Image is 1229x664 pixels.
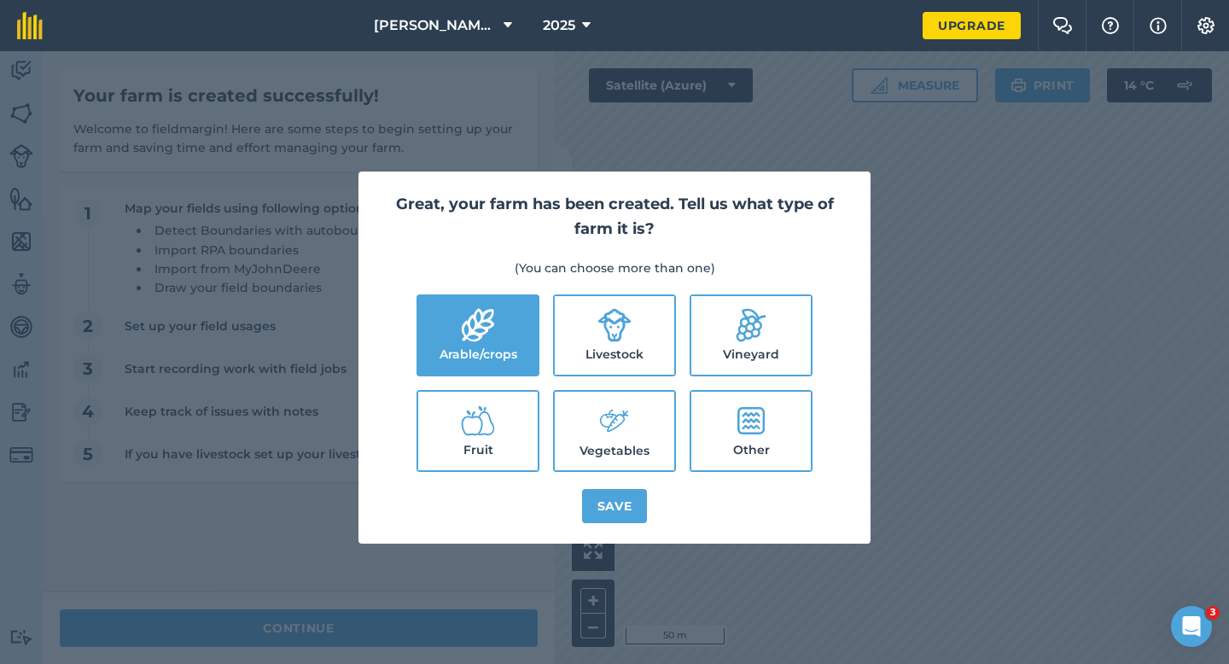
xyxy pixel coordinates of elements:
[1150,15,1167,36] img: svg+xml;base64,PHN2ZyB4bWxucz0iaHR0cDovL3d3dy53My5vcmcvMjAwMC9zdmciIHdpZHRoPSIxNyIgaGVpZ2h0PSIxNy...
[691,392,811,470] label: Other
[1206,606,1220,620] span: 3
[17,12,43,39] img: fieldmargin Logo
[923,12,1021,39] a: Upgrade
[1100,17,1121,34] img: A question mark icon
[379,259,850,277] p: (You can choose more than one)
[418,392,538,470] label: Fruit
[582,489,648,523] button: Save
[379,192,850,242] h2: Great, your farm has been created. Tell us what type of farm it is?
[555,392,674,470] label: Vegetables
[374,15,497,36] span: [PERSON_NAME] & Sons
[555,296,674,375] label: Livestock
[1171,606,1212,647] iframe: Intercom live chat
[691,296,811,375] label: Vineyard
[418,296,538,375] label: Arable/crops
[1052,17,1073,34] img: Two speech bubbles overlapping with the left bubble in the forefront
[1196,17,1216,34] img: A cog icon
[543,15,575,36] span: 2025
